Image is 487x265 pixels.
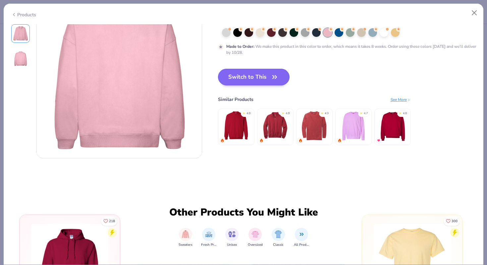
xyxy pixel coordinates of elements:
[298,230,305,238] img: All Products Image
[226,44,254,49] strong: Made to Order :
[248,228,263,247] div: filter for Oversized
[179,242,192,247] span: Sweaters
[179,228,192,247] button: filter button
[201,228,216,247] div: filter for Fresh Prints
[338,138,342,142] img: trending.gif
[226,44,476,55] div: We make this product in this color to order, which means it takes 8 weeks. Order using these colo...
[248,242,263,247] span: Oversized
[101,217,117,226] button: Like
[338,110,369,141] img: Comfort Colors Unisex Lightweight Cotton Crewneck Sweatshirt
[13,26,28,42] img: Front
[243,111,245,114] div: ★
[182,230,189,238] img: Sweaters Image
[218,69,290,85] button: Switch to This
[248,228,263,247] button: filter button
[364,111,368,116] div: 4.7
[109,220,115,223] span: 218
[225,228,239,247] div: filter for Unisex
[179,228,192,247] div: filter for Sweaters
[360,111,362,114] div: ★
[225,228,239,247] button: filter button
[13,51,28,67] img: Back
[228,230,236,238] img: Unisex Image
[403,111,407,116] div: 4.8
[391,96,411,102] div: See More
[468,7,481,19] button: Close
[286,111,290,116] div: 4.8
[294,242,309,247] span: All Products
[218,96,253,103] div: Similar Products
[227,242,237,247] span: Unisex
[201,228,216,247] button: filter button
[294,228,309,247] div: filter for All Products
[220,110,252,141] img: Gildan Adult Heavy Blend Adult 8 Oz. 50/50 Fleece Crew
[246,111,250,116] div: 4.8
[259,110,291,141] img: Jerzees Nublend Quarter-Zip Cadet Collar Sweatshirt
[272,228,285,247] button: filter button
[251,230,259,238] img: Oversized Image
[294,228,309,247] button: filter button
[298,110,330,141] img: Comfort Colors Adult Crewneck Sweatshirt
[444,217,460,226] button: Like
[11,11,36,18] div: Products
[205,230,213,238] img: Fresh Prints Image
[165,207,322,219] div: Other Products You Might Like
[321,111,323,114] div: ★
[377,110,408,141] img: Hanes Adult 9.7 Oz. Ultimate Cotton 90/10 Fleece Crew
[325,111,329,116] div: 4.9
[399,111,402,114] div: ★
[275,230,282,238] img: Classic Image
[201,242,216,247] span: Fresh Prints
[452,220,458,223] span: 300
[282,111,284,114] div: ★
[377,138,381,142] img: MostFav.gif
[259,138,263,142] img: trending.gif
[273,242,284,247] span: Classic
[272,228,285,247] div: filter for Classic
[298,138,302,142] img: trending.gif
[220,138,224,142] img: trending.gif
